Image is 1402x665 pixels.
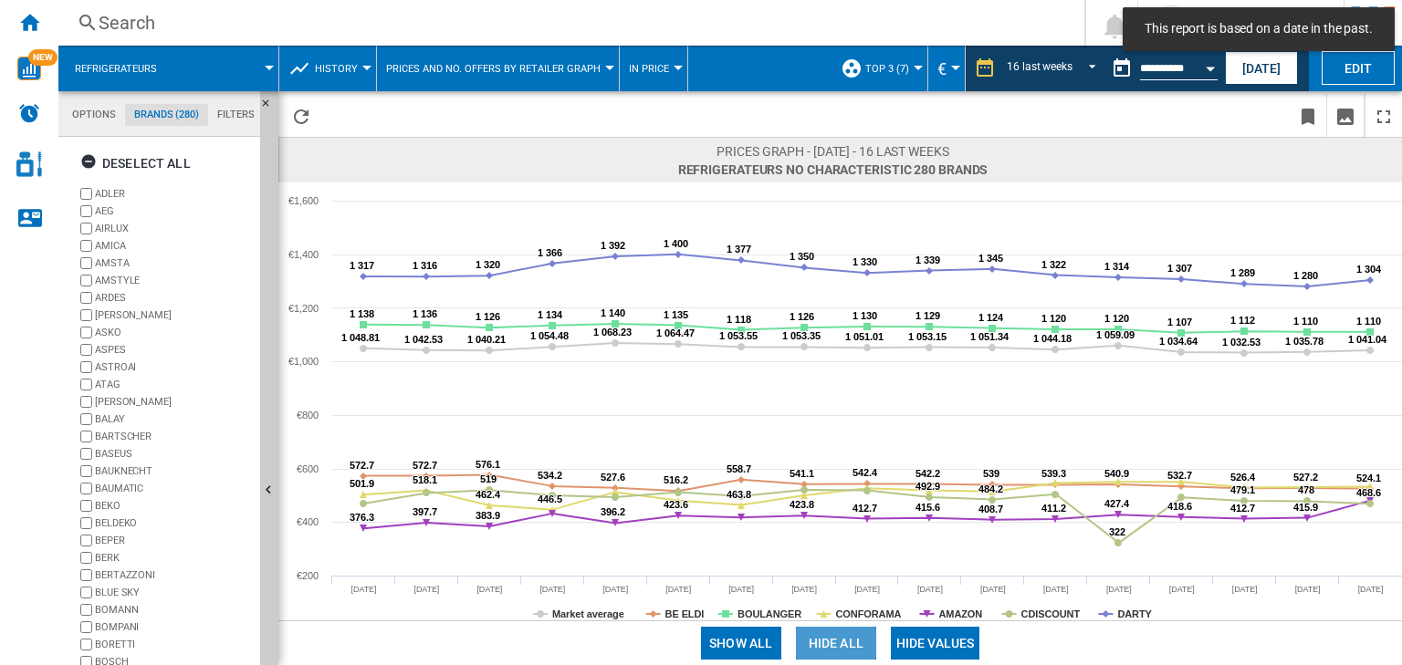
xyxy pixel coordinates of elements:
tspan: 1 320 [476,259,500,270]
tspan: 397.7 [413,506,437,517]
tspan: 572.7 [350,460,374,471]
tspan: 1 110 [1293,316,1318,327]
label: ASKO [95,326,253,339]
tspan: 468.6 [1356,487,1381,498]
tspan: 1 040.21 [467,334,506,345]
tspan: 1 316 [413,260,437,271]
label: ASTROAI [95,360,253,374]
tspan: 427.4 [1104,498,1130,509]
tspan: 1 118 [727,314,751,325]
text: [DATE] [1043,585,1069,594]
tspan: 322 [1109,526,1125,537]
img: cosmetic-logo.svg [16,151,42,177]
tspan: 1 044.18 [1033,333,1072,344]
text: [DATE] [791,585,817,594]
button: Prices and No. offers by retailer graph [386,46,610,91]
tspan: 415.9 [1293,502,1318,513]
input: brand.name [80,205,92,217]
tspan: 1 377 [727,244,751,255]
span: € [937,59,947,78]
text: [DATE] [1295,585,1321,594]
tspan: 463.8 [727,489,751,500]
tspan: 519 [480,473,497,484]
tspan: 1 135 [664,309,688,320]
input: brand.name [80,621,92,633]
label: [PERSON_NAME] [95,308,253,322]
tspan: 526.4 [1230,472,1256,483]
tspan: 418.6 [1167,501,1192,512]
md-tab-item: Brands (280) [125,104,208,126]
tspan: €1,400 [288,249,319,260]
tspan: 540.9 [1104,468,1129,479]
input: brand.name [80,569,92,581]
button: Open calendar [1194,49,1227,82]
label: AMICA [95,239,253,253]
input: brand.name [80,483,92,494]
text: [DATE] [602,585,628,594]
md-select: REPORTS.WIZARD.STEPS.REPORT.STEPS.REPORT_OPTIONS.PERIOD: 16 last weeks [1005,54,1104,84]
label: BAUKNECHT [95,464,253,478]
input: brand.name [80,344,92,356]
tspan: 1 330 [853,256,877,267]
tspan: 1 048.81 [341,332,380,343]
label: BERTAZZONI [95,568,253,582]
tspan: 1 064.47 [656,327,695,338]
input: brand.name [80,604,92,616]
div: Refrigerateurs [68,46,269,91]
text: [DATE] [1106,585,1132,594]
button: Hide values [891,627,980,660]
label: BASEUS [95,447,253,461]
tspan: 539.3 [1041,468,1066,479]
text: [DATE] [854,585,880,594]
button: Reload [283,94,319,137]
img: wise-card.svg [17,57,41,80]
tspan: 396.2 [601,506,625,517]
button: Show all [701,627,781,660]
tspan: DARTY [1117,608,1152,619]
text: [DATE] [414,585,440,594]
text: [DATE] [476,585,502,594]
div: History [288,46,367,91]
tspan: 527.2 [1293,472,1318,483]
tspan: 408.7 [978,504,1003,514]
button: In price [629,46,678,91]
tspan: 1 314 [1104,261,1130,272]
label: AIRLUX [95,222,253,235]
tspan: 1 110 [1356,316,1381,327]
text: [DATE] [917,585,943,594]
tspan: 1 059.09 [1096,329,1135,340]
label: BELDEKO [95,516,253,530]
text: [DATE] [1169,585,1195,594]
label: [PERSON_NAME] [95,395,253,409]
input: brand.name [80,327,92,338]
button: € [937,46,956,91]
tspan: 1 126 [790,311,814,322]
button: History [315,46,367,91]
tspan: 1 042.53 [404,334,443,345]
tspan: 1 280 [1293,270,1318,281]
tspan: BE ELDI [665,608,705,619]
input: brand.name [80,413,92,425]
tspan: 1 136 [413,308,437,319]
tspan: AMAZON [939,608,983,619]
span: This report is based on a date in the past. [1139,20,1378,38]
div: Deselect all [80,147,191,180]
button: md-calendar [1104,50,1140,87]
label: BALAY [95,412,253,426]
div: Search [99,10,1037,36]
tspan: 1 051.01 [845,331,884,342]
input: brand.name [80,535,92,546]
tspan: 1 124 [978,312,1004,323]
span: Refrigerateurs No characteristic 280 brands [678,161,989,179]
tspan: €1,600 [288,195,319,206]
tspan: 516.2 [664,474,688,485]
tspan: 412.7 [1230,503,1255,514]
text: [DATE] [980,585,1006,594]
tspan: 1 140 [601,307,625,318]
button: [DATE] [1225,51,1298,85]
tspan: 534.2 [538,470,562,481]
tspan: 1 068.23 [593,327,632,338]
tspan: 415.6 [915,502,940,513]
